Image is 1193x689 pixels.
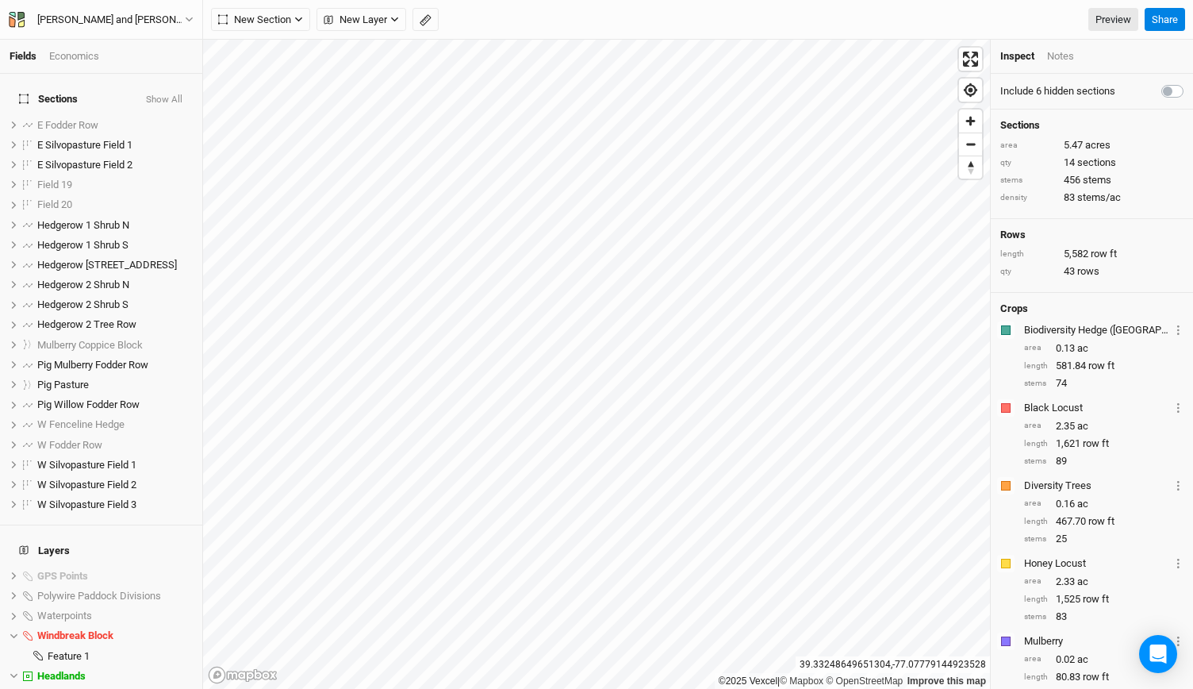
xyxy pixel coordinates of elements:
[37,119,193,132] div: E Fodder Row
[1024,437,1183,451] div: 1,621
[37,590,161,602] span: Polywire Paddock Divisions
[959,156,982,179] button: Reset bearing to north
[1024,454,1183,468] div: 89
[1024,516,1048,528] div: length
[1000,84,1115,98] label: Include 6 hidden sections
[37,479,193,491] div: W Silvopasture Field 2
[1077,419,1088,433] span: ac
[37,439,102,451] span: W Fodder Row
[1173,398,1183,417] button: Crop Usage
[37,398,193,411] div: Pig Willow Fodder Row
[1139,635,1177,673] div: Open Intercom Messenger
[1000,192,1056,204] div: density
[1024,341,1183,356] div: 0.13
[37,298,193,311] div: Hedgerow 2 Shrub S
[37,498,136,510] span: W Silvopasture Field 3
[780,676,823,687] a: Mapbox
[1000,247,1183,261] div: 5,582
[37,398,140,410] span: Pig Willow Fodder Row
[37,279,193,291] div: Hedgerow 2 Shrub N
[37,259,177,271] span: Hedgerow [STREET_ADDRESS]
[1024,652,1183,667] div: 0.02
[1077,341,1088,356] span: ac
[37,298,129,310] span: Hedgerow 2 Shrub S
[37,339,193,352] div: Mulberry Coppice Block
[1173,476,1183,495] button: Crop Usage
[37,670,86,682] span: Headlands
[1000,138,1183,152] div: 5.47
[1024,342,1048,354] div: area
[208,666,278,684] a: Mapbox logo
[37,418,193,431] div: W Fenceline Hedge
[1000,229,1183,241] h4: Rows
[1024,575,1183,589] div: 2.33
[1024,556,1170,571] div: Honey Locust
[37,119,98,131] span: E Fodder Row
[37,359,148,371] span: Pig Mulberry Fodder Row
[1024,592,1183,606] div: 1,525
[37,610,92,622] span: Waterpoints
[1000,119,1183,132] h4: Sections
[1024,479,1170,493] div: Diversity Trees
[959,110,982,133] button: Zoom in
[37,379,89,391] span: Pig Pasture
[1091,247,1117,261] span: row ft
[1000,156,1183,170] div: 14
[1024,533,1048,545] div: stems
[1000,302,1028,315] h4: Crops
[826,676,903,687] a: OpenStreetMap
[1024,610,1183,624] div: 83
[1083,592,1109,606] span: row ft
[1000,191,1183,205] div: 83
[1000,248,1056,260] div: length
[37,219,129,231] span: Hedgerow 1 Shrub N
[1024,420,1048,432] div: area
[1000,157,1056,169] div: qty
[1024,376,1183,391] div: 74
[37,570,193,583] div: GPS Points
[37,139,132,151] span: E Silvopasture Field 1
[48,650,90,662] span: Feature 1
[1024,514,1183,529] div: 467.70
[1083,670,1109,684] span: row ft
[1024,498,1048,510] div: area
[1088,359,1114,373] span: row ft
[1024,497,1183,511] div: 0.16
[1077,264,1099,279] span: rows
[1024,378,1048,390] div: stems
[37,379,193,391] div: Pig Pasture
[37,498,193,511] div: W Silvopasture Field 3
[1088,8,1138,32] a: Preview
[37,439,193,452] div: W Fodder Row
[1024,401,1170,415] div: Black Locust
[1000,49,1034,64] div: Inspect
[1173,554,1183,572] button: Crop Usage
[1000,173,1183,187] div: 456
[1085,138,1111,152] span: acres
[1024,594,1048,606] div: length
[37,670,193,683] div: Headlands
[37,570,88,582] span: GPS Points
[1000,140,1056,152] div: area
[1024,670,1183,684] div: 80.83
[37,418,125,430] span: W Fenceline Hedge
[1024,634,1170,649] div: Mulberry
[959,48,982,71] button: Enter fullscreen
[37,318,136,330] span: Hedgerow 2 Tree Row
[1024,419,1183,433] div: 2.35
[49,49,99,64] div: Economics
[1024,653,1048,665] div: area
[37,179,72,191] span: Field 19
[211,8,310,32] button: New Section
[1145,8,1185,32] button: Share
[316,8,406,32] button: New Layer
[37,629,113,641] span: Windbreak Block
[1000,264,1183,279] div: 43
[37,139,193,152] div: E Silvopasture Field 1
[1088,514,1114,529] span: row ft
[1083,173,1111,187] span: stems
[19,93,78,106] span: Sections
[1024,456,1048,468] div: stems
[1173,321,1183,339] button: Crop Usage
